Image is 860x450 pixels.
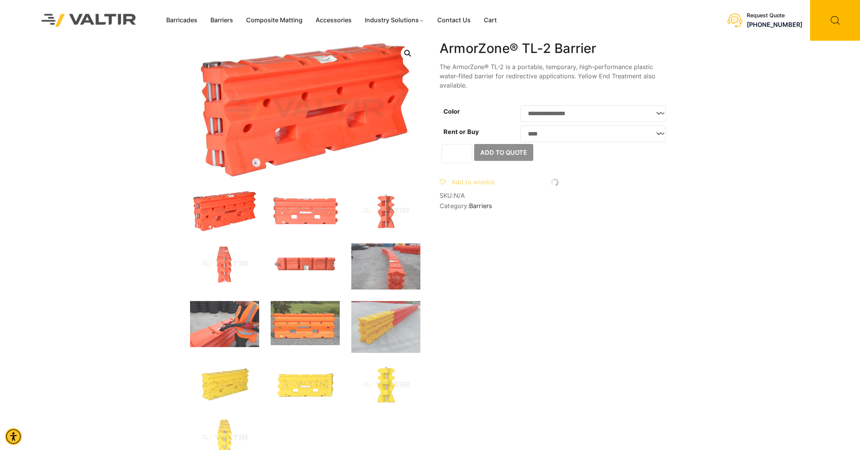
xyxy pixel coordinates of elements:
[401,46,415,60] a: 🔍
[440,62,670,90] p: The ArmorZone® TL-2 is a portable, temporary, high-performance plastic water-filled barrier for r...
[440,202,670,210] span: Category:
[271,364,340,406] img: A bright yellow plastic component with various holes and cutouts, likely used in machinery or equ...
[240,15,309,26] a: Composite Matting
[474,144,533,161] button: Add to Quote
[351,190,420,232] img: An orange, zigzag-shaped object with a central metal rod, likely a weight or stabilizer for equip...
[747,21,802,28] a: call (888) 496-3625
[358,15,431,26] a: Industry Solutions
[190,364,259,406] img: A bright yellow, rectangular plastic block with various holes and grooves, likely used for safety...
[454,192,465,199] span: N/A
[190,190,259,232] img: ArmorZone_Org_3Q.jpg
[204,15,240,26] a: Barriers
[747,12,802,19] div: Request Quote
[440,192,670,199] span: SKU:
[190,243,259,285] img: An orange traffic barrier with a modular design, featuring interlocking sections and a metal conn...
[271,243,340,285] img: An orange highway barrier with markings, featuring a metal attachment point and safety information.
[442,144,472,163] input: Product quantity
[469,202,492,210] a: Barriers
[477,15,503,26] a: Cart
[271,301,340,345] img: An orange plastic barrier with holes, set against a green landscape with trees and sheep in the b...
[440,41,670,56] h1: ArmorZone® TL-2 Barrier
[351,301,420,353] img: A long, segmented barrier in yellow and red, placed on a concrete surface, likely for traffic con...
[443,128,479,136] label: Rent or Buy
[190,301,259,347] img: A person in an orange safety vest is using a hose connected to an orange container, with black ba...
[351,364,420,406] img: A yellow, zigzag-shaped object with a metal rod, likely a tool or equipment component.
[443,108,460,115] label: Color
[31,4,146,36] img: Valtir Rentals
[5,428,22,445] div: Accessibility Menu
[271,190,340,232] img: An orange plastic component with various holes and slots, likely used in construction or machinery.
[309,15,358,26] a: Accessories
[160,15,204,26] a: Barricades
[351,243,420,290] img: IMG_8193-scaled-1.jpg
[431,15,477,26] a: Contact Us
